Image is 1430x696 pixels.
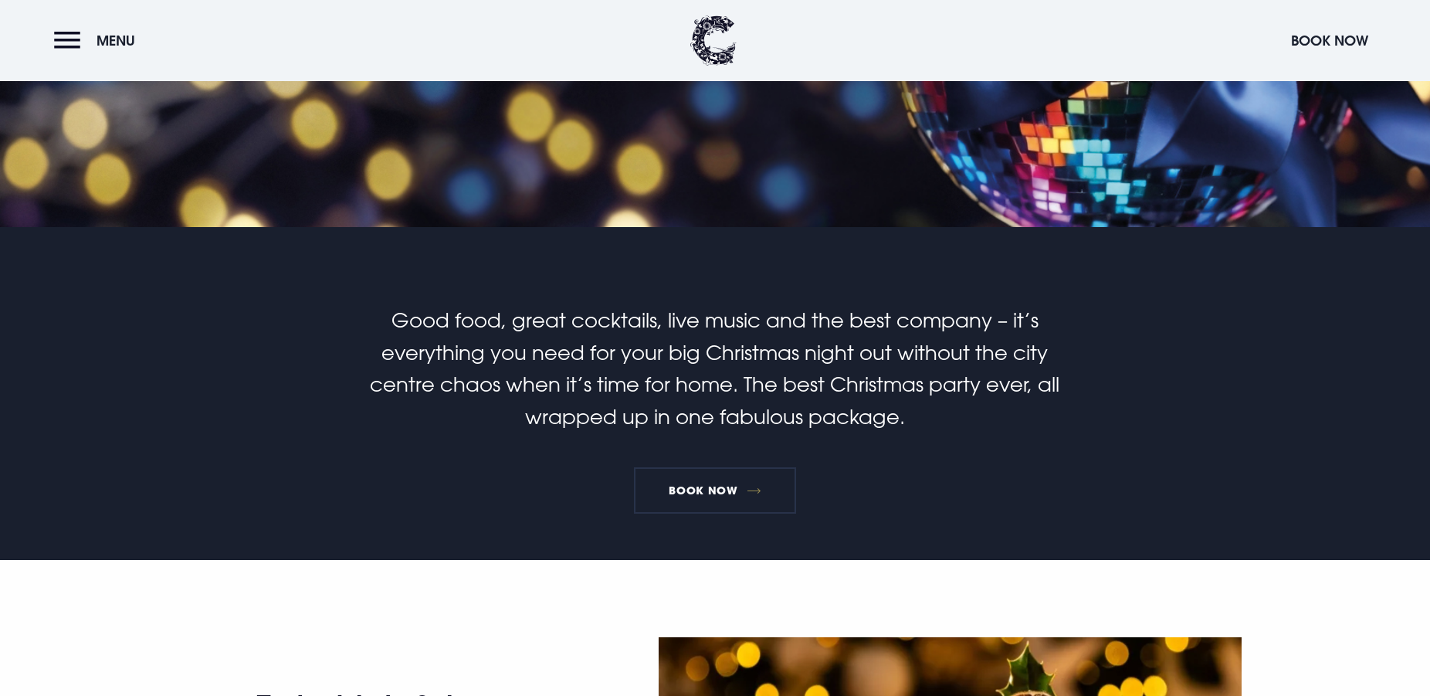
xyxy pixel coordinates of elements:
[690,15,737,66] img: Clandeboye Lodge
[97,32,135,49] span: Menu
[54,24,143,57] button: Menu
[347,304,1083,433] p: Good food, great cocktails, live music and the best company – it’s everything you need for your b...
[1283,24,1376,57] button: Book Now
[634,467,796,514] a: Book Now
